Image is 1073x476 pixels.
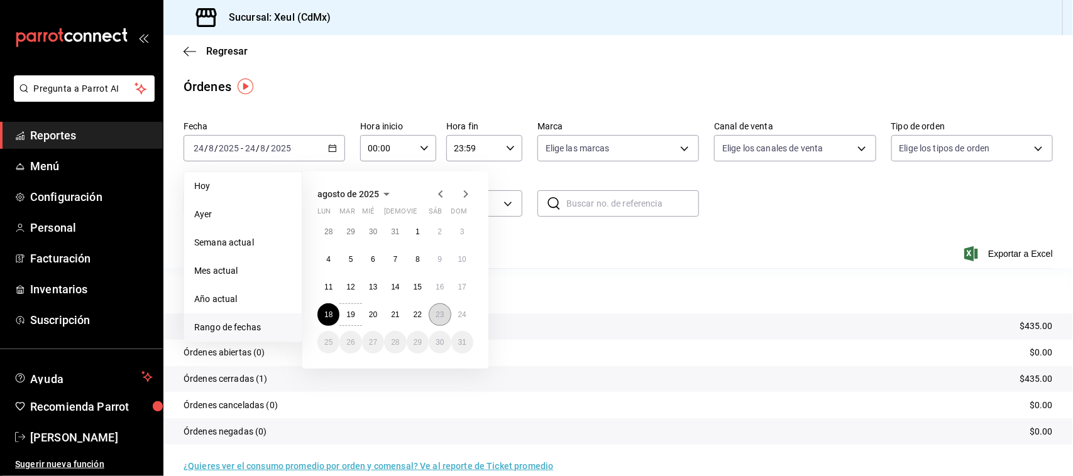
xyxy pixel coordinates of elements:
[446,122,522,131] label: Hora fin
[369,310,377,319] abbr: 20 de agosto de 2025
[429,331,451,354] button: 30 de agosto de 2025
[451,276,473,298] button: 17 de agosto de 2025
[245,143,256,153] input: --
[384,220,406,243] button: 31 de julio de 2025
[451,207,467,220] abbr: domingo
[346,310,355,319] abbr: 19 de agosto de 2025
[451,303,473,326] button: 24 de agosto de 2025
[429,248,451,271] button: 9 de agosto de 2025
[184,346,265,359] p: Órdenes abiertas (0)
[546,142,610,154] span: Elige las marcas
[14,75,155,102] button: Pregunta a Parrot AI
[346,338,355,347] abbr: 26 de agosto de 2025
[429,303,451,326] button: 23 de agosto de 2025
[436,338,444,347] abbr: 30 de agosto de 2025
[241,143,243,153] span: -
[30,429,153,446] span: [PERSON_NAME]
[384,331,406,354] button: 28 de agosto de 2025
[460,227,465,236] abbr: 3 de agosto de 2025
[362,331,384,354] button: 27 de agosto de 2025
[317,189,379,199] span: agosto de 2025
[362,303,384,326] button: 20 de agosto de 2025
[317,331,339,354] button: 25 de agosto de 2025
[206,45,248,57] span: Regresar
[1030,399,1053,412] p: $0.00
[30,158,153,175] span: Menú
[204,143,208,153] span: /
[362,248,384,271] button: 6 de agosto de 2025
[324,310,333,319] abbr: 18 de agosto de 2025
[451,248,473,271] button: 10 de agosto de 2025
[324,283,333,291] abbr: 11 de agosto de 2025
[1020,372,1053,386] p: $435.00
[238,78,253,94] img: Tooltip marker
[391,310,399,319] abbr: 21 de agosto de 2025
[407,207,417,220] abbr: viernes
[415,255,420,264] abbr: 8 de agosto de 2025
[184,399,278,412] p: Órdenes canceladas (0)
[458,310,466,319] abbr: 24 de agosto de 2025
[339,248,361,271] button: 5 de agosto de 2025
[260,143,267,153] input: --
[407,220,429,243] button: 1 de agosto de 2025
[267,143,270,153] span: /
[566,191,699,216] input: Buscar no. de referencia
[384,207,458,220] abbr: jueves
[407,276,429,298] button: 15 de agosto de 2025
[384,276,406,298] button: 14 de agosto de 2025
[194,208,292,221] span: Ayer
[15,458,153,471] span: Sugerir nueva función
[34,82,135,95] span: Pregunta a Parrot AI
[317,220,339,243] button: 28 de julio de 2025
[184,122,345,131] label: Fecha
[391,338,399,347] abbr: 28 de agosto de 2025
[194,293,292,306] span: Año actual
[437,227,442,236] abbr: 2 de agosto de 2025
[324,338,333,347] abbr: 25 de agosto de 2025
[714,122,876,131] label: Canal de venta
[30,219,153,236] span: Personal
[451,220,473,243] button: 3 de agosto de 2025
[391,227,399,236] abbr: 31 de julio de 2025
[967,246,1053,261] button: Exportar a Excel
[436,310,444,319] abbr: 23 de agosto de 2025
[184,283,1053,298] p: Resumen
[30,398,153,415] span: Recomienda Parrot
[208,143,214,153] input: --
[194,180,292,193] span: Hoy
[369,283,377,291] abbr: 13 de agosto de 2025
[414,310,422,319] abbr: 22 de agosto de 2025
[138,33,148,43] button: open_drawer_menu
[362,207,374,220] abbr: miércoles
[184,77,231,96] div: Órdenes
[317,248,339,271] button: 4 de agosto de 2025
[1020,320,1053,333] p: $435.00
[362,220,384,243] button: 30 de julio de 2025
[317,207,331,220] abbr: lunes
[30,250,153,267] span: Facturación
[414,283,422,291] abbr: 15 de agosto de 2025
[437,255,442,264] abbr: 9 de agosto de 2025
[891,122,1053,131] label: Tipo de orden
[369,227,377,236] abbr: 30 de julio de 2025
[393,255,398,264] abbr: 7 de agosto de 2025
[184,425,267,438] p: Órdenes negadas (0)
[458,255,466,264] abbr: 10 de agosto de 2025
[458,338,466,347] abbr: 31 de agosto de 2025
[317,187,394,202] button: agosto de 2025
[184,372,268,386] p: Órdenes cerradas (1)
[30,188,153,205] span: Configuración
[349,255,353,264] abbr: 5 de agosto de 2025
[194,236,292,249] span: Semana actual
[362,276,384,298] button: 13 de agosto de 2025
[324,227,333,236] abbr: 28 de julio de 2025
[451,331,473,354] button: 31 de agosto de 2025
[214,143,218,153] span: /
[407,331,429,354] button: 29 de agosto de 2025
[30,281,153,298] span: Inventarios
[30,369,136,384] span: Ayuda
[436,283,444,291] abbr: 16 de agosto de 2025
[256,143,260,153] span: /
